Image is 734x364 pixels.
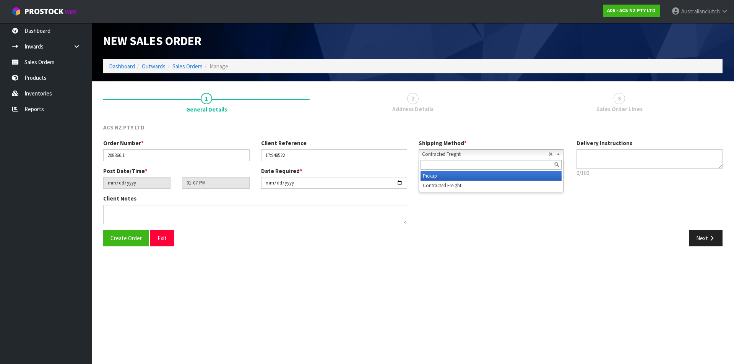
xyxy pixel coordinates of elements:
[150,230,174,246] button: Exit
[65,8,77,16] small: WMS
[261,139,307,147] label: Client Reference
[103,33,201,49] span: New Sales Order
[576,139,632,147] label: Delivery Instructions
[261,167,302,175] label: Date Required
[576,169,723,177] p: 0/100
[103,194,136,202] label: Client Notes
[421,171,562,181] li: Pickup
[681,8,720,15] span: Australianclutch
[103,230,149,246] button: Create Order
[261,149,408,161] input: Client Reference
[201,93,212,104] span: 1
[11,6,21,16] img: cube-alt.png
[103,124,145,131] span: ACS NZ PTY LTD
[209,63,228,70] span: Manage
[614,93,625,104] span: 3
[24,6,63,16] span: ProStock
[142,63,166,70] a: Outwards
[422,150,549,159] span: Contracted Freight
[103,118,723,252] span: General Details
[607,7,656,14] strong: A06 - ACS NZ PTY LTD
[103,139,144,147] label: Order Number
[103,149,250,161] input: Order Number
[392,105,434,113] span: Address Details
[110,235,142,242] span: Create Order
[186,105,227,113] span: General Details
[596,105,643,113] span: Sales Order Lines
[172,63,203,70] a: Sales Orders
[407,93,419,104] span: 2
[109,63,135,70] a: Dashboard
[103,167,148,175] label: Post Date/Time
[421,181,562,190] li: Contracted Freight
[689,230,723,246] button: Next
[419,139,467,147] label: Shipping Method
